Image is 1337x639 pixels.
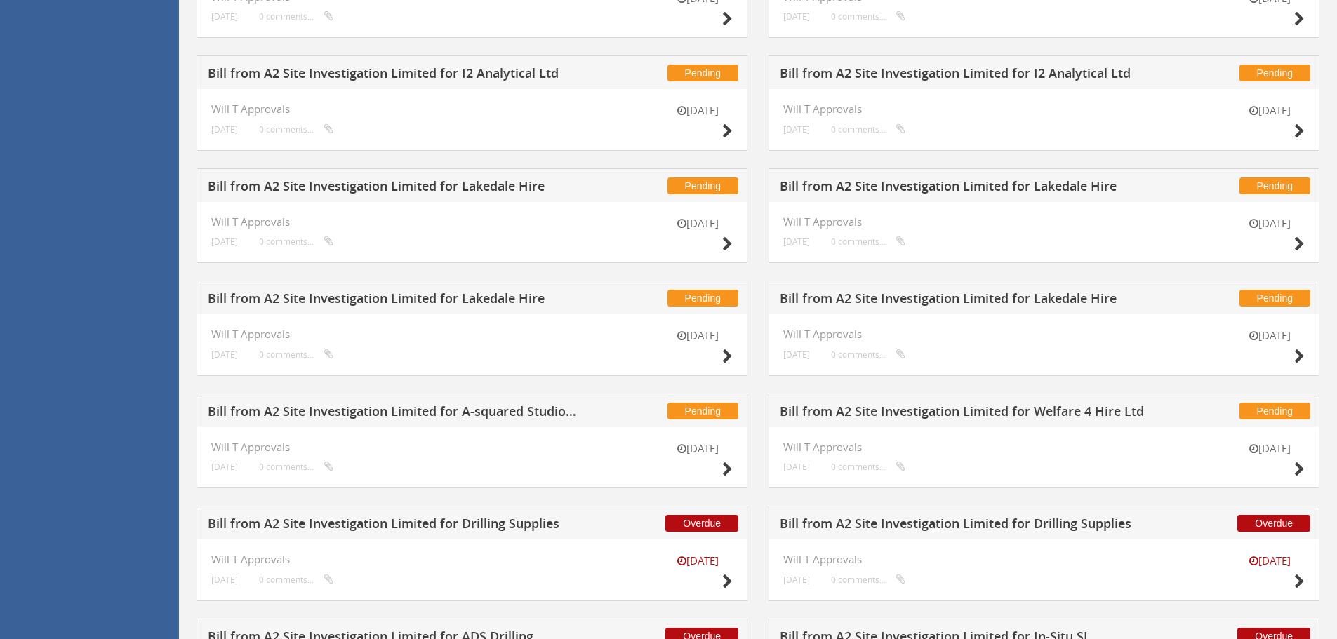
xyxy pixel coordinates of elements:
small: 0 comments... [259,349,333,360]
small: [DATE] [1235,103,1305,118]
h4: Will T Approvals [783,216,1305,228]
span: Pending [667,177,738,194]
small: [DATE] [783,236,810,247]
h4: Will T Approvals [783,103,1305,115]
small: 0 comments... [831,574,905,585]
small: [DATE] [663,553,733,568]
small: 0 comments... [831,236,905,247]
h4: Will T Approvals [783,328,1305,340]
small: [DATE] [211,462,238,472]
small: [DATE] [1235,553,1305,568]
h4: Will T Approvals [211,441,733,453]
small: [DATE] [783,349,810,360]
h5: Bill from A2 Site Investigation Limited for Lakedale Hire [208,180,578,197]
small: [DATE] [663,216,733,231]
h5: Bill from A2 Site Investigation Limited for A-squared Studio Engineers [208,405,578,422]
small: [DATE] [211,574,238,585]
small: 0 comments... [831,11,905,22]
h4: Will T Approvals [211,328,733,340]
span: Pending [1239,290,1310,307]
small: 0 comments... [259,236,333,247]
small: [DATE] [211,124,238,135]
h5: Bill from A2 Site Investigation Limited for Drilling Supplies [208,517,578,534]
h5: Bill from A2 Site Investigation Limited for Lakedale Hire [208,292,578,309]
small: [DATE] [1235,441,1305,456]
span: Pending [667,290,738,307]
span: Pending [1239,403,1310,419]
small: 0 comments... [259,574,333,585]
small: [DATE] [783,124,810,135]
h5: Bill from A2 Site Investigation Limited for I2 Analytical Ltd [780,67,1150,84]
span: Overdue [665,515,738,532]
small: 0 comments... [259,124,333,135]
h4: Will T Approvals [211,553,733,565]
small: [DATE] [211,236,238,247]
span: Overdue [1237,515,1310,532]
h5: Bill from A2 Site Investigation Limited for I2 Analytical Ltd [208,67,578,84]
small: 0 comments... [831,349,905,360]
span: Pending [1239,65,1310,81]
small: 0 comments... [259,11,333,22]
h4: Will T Approvals [783,441,1305,453]
h4: Will T Approvals [211,216,733,228]
small: 0 comments... [831,124,905,135]
span: Pending [1239,177,1310,194]
h5: Bill from A2 Site Investigation Limited for Lakedale Hire [780,292,1150,309]
span: Pending [667,65,738,81]
span: Pending [667,403,738,419]
small: [DATE] [783,11,810,22]
h5: Bill from A2 Site Investigation Limited for Welfare 4 Hire Ltd [780,405,1150,422]
small: [DATE] [211,349,238,360]
small: [DATE] [1235,328,1305,343]
small: 0 comments... [259,462,333,472]
h4: Will T Approvals [211,103,733,115]
small: [DATE] [663,441,733,456]
small: [DATE] [663,103,733,118]
small: [DATE] [783,574,810,585]
small: [DATE] [1235,216,1305,231]
small: 0 comments... [831,462,905,472]
h4: Will T Approvals [783,553,1305,565]
h5: Bill from A2 Site Investigation Limited for Drilling Supplies [780,517,1150,534]
small: [DATE] [783,462,810,472]
h5: Bill from A2 Site Investigation Limited for Lakedale Hire [780,180,1150,197]
small: [DATE] [663,328,733,343]
small: [DATE] [211,11,238,22]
